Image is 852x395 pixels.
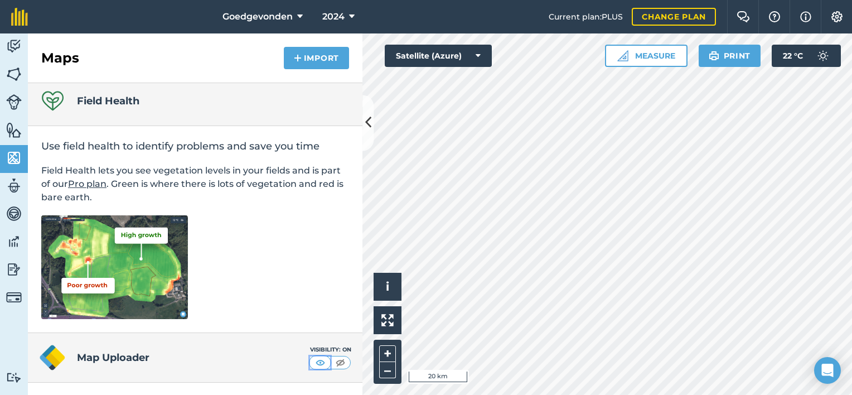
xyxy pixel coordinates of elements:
img: svg+xml;base64,PD94bWwgdmVyc2lvbj0iMS4wIiBlbmNvZGluZz0idXRmLTgiPz4KPCEtLSBHZW5lcmF0b3I6IEFkb2JlIE... [6,290,22,305]
h2: Use field health to identify problems and save you time [41,139,349,153]
img: svg+xml;base64,PD94bWwgdmVyc2lvbj0iMS4wIiBlbmNvZGluZz0idXRmLTgiPz4KPCEtLSBHZW5lcmF0b3I6IEFkb2JlIE... [6,233,22,250]
button: i [374,273,401,301]
span: 2024 [322,10,345,23]
button: + [379,345,396,362]
img: svg+xml;base64,PD94bWwgdmVyc2lvbj0iMS4wIiBlbmNvZGluZz0idXRmLTgiPz4KPCEtLSBHZW5lcmF0b3I6IEFkb2JlIE... [6,177,22,194]
img: Two speech bubbles overlapping with the left bubble in the forefront [737,11,750,22]
button: 22 °C [772,45,841,67]
img: A cog icon [830,11,844,22]
button: Measure [605,45,688,67]
button: Satellite (Azure) [385,45,492,67]
button: – [379,362,396,378]
img: svg+xml;base64,PD94bWwgdmVyc2lvbj0iMS4wIiBlbmNvZGluZz0idXRmLTgiPz4KPCEtLSBHZW5lcmF0b3I6IEFkb2JlIE... [6,38,22,55]
h4: Map Uploader [77,350,309,365]
img: fieldmargin Logo [11,8,28,26]
img: svg+xml;base64,PHN2ZyB4bWxucz0iaHR0cDovL3d3dy53My5vcmcvMjAwMC9zdmciIHdpZHRoPSI1MCIgaGVpZ2h0PSI0MC... [333,357,347,368]
span: i [386,280,389,293]
img: svg+xml;base64,PD94bWwgdmVyc2lvbj0iMS4wIiBlbmNvZGluZz0idXRmLTgiPz4KPCEtLSBHZW5lcmF0b3I6IEFkb2JlIE... [6,372,22,383]
img: svg+xml;base64,PHN2ZyB4bWxucz0iaHR0cDovL3d3dy53My5vcmcvMjAwMC9zdmciIHdpZHRoPSI1NiIgaGVpZ2h0PSI2MC... [6,150,22,166]
span: Goedgevonden [222,10,293,23]
img: svg+xml;base64,PD94bWwgdmVyc2lvbj0iMS4wIiBlbmNvZGluZz0idXRmLTgiPz4KPCEtLSBHZW5lcmF0b3I6IEFkb2JlIE... [6,261,22,278]
h4: Field Health [77,93,139,109]
p: Field Health lets you see vegetation levels in your fields and is part of our . Green is where th... [41,164,349,204]
img: Ruler icon [617,50,628,61]
img: svg+xml;base64,PHN2ZyB4bWxucz0iaHR0cDovL3d3dy53My5vcmcvMjAwMC9zdmciIHdpZHRoPSI1NiIgaGVpZ2h0PSI2MC... [6,66,22,83]
button: Print [699,45,761,67]
img: svg+xml;base64,PHN2ZyB4bWxucz0iaHR0cDovL3d3dy53My5vcmcvMjAwMC9zdmciIHdpZHRoPSI1MCIgaGVpZ2h0PSI0MC... [313,357,327,368]
img: Four arrows, one pointing top left, one top right, one bottom right and the last bottom left [381,314,394,326]
img: svg+xml;base64,PD94bWwgdmVyc2lvbj0iMS4wIiBlbmNvZGluZz0idXRmLTgiPz4KPCEtLSBHZW5lcmF0b3I6IEFkb2JlIE... [812,45,834,67]
img: svg+xml;base64,PHN2ZyB4bWxucz0iaHR0cDovL3d3dy53My5vcmcvMjAwMC9zdmciIHdpZHRoPSI1NiIgaGVpZ2h0PSI2MC... [6,122,22,138]
img: svg+xml;base64,PD94bWwgdmVyc2lvbj0iMS4wIiBlbmNvZGluZz0idXRmLTgiPz4KPCEtLSBHZW5lcmF0b3I6IEFkb2JlIE... [6,94,22,110]
img: logo [39,344,66,371]
div: Open Intercom Messenger [814,357,841,384]
a: Change plan [632,8,716,26]
button: Import [284,47,349,69]
h2: Maps [41,49,79,67]
img: A question mark icon [768,11,781,22]
div: Visibility: On [309,345,351,354]
img: svg+xml;base64,PD94bWwgdmVyc2lvbj0iMS4wIiBlbmNvZGluZz0idXRmLTgiPz4KPCEtLSBHZW5lcmF0b3I6IEFkb2JlIE... [6,205,22,222]
span: Current plan : PLUS [549,11,623,23]
img: svg+xml;base64,PHN2ZyB4bWxucz0iaHR0cDovL3d3dy53My5vcmcvMjAwMC9zdmciIHdpZHRoPSIxOSIgaGVpZ2h0PSIyNC... [709,49,719,62]
span: 22 ° C [783,45,803,67]
a: Pro plan [68,179,106,189]
img: svg+xml;base64,PHN2ZyB4bWxucz0iaHR0cDovL3d3dy53My5vcmcvMjAwMC9zdmciIHdpZHRoPSIxNCIgaGVpZ2h0PSIyNC... [294,51,302,65]
img: svg+xml;base64,PHN2ZyB4bWxucz0iaHR0cDovL3d3dy53My5vcmcvMjAwMC9zdmciIHdpZHRoPSIxNyIgaGVpZ2h0PSIxNy... [800,10,811,23]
